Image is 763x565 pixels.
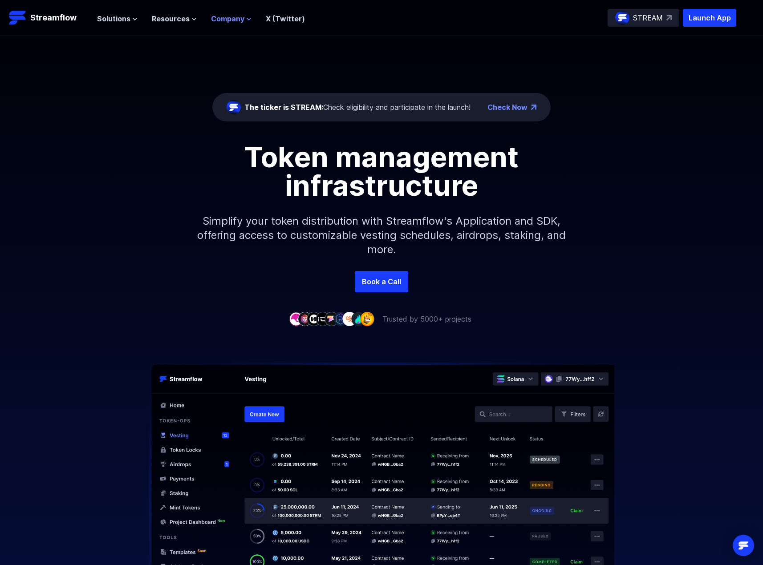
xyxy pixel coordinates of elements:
[666,15,672,20] img: top-right-arrow.svg
[531,105,536,110] img: top-right-arrow.png
[211,13,252,24] button: Company
[733,535,754,556] div: Open Intercom Messenger
[487,102,528,113] a: Check Now
[342,312,357,326] img: company-7
[211,13,244,24] span: Company
[615,11,629,25] img: streamflow-logo-circle.png
[9,9,88,27] a: Streamflow
[316,312,330,326] img: company-4
[683,9,736,27] button: Launch App
[608,9,679,27] a: STREAM
[244,102,471,113] div: Check eligibility and participate in the launch!
[244,103,323,112] span: The ticker is STREAM:
[360,312,374,326] img: company-9
[9,9,27,27] img: Streamflow Logo
[333,312,348,326] img: company-6
[30,12,77,24] p: Streamflow
[351,312,365,326] img: company-8
[152,13,197,24] button: Resources
[152,13,190,24] span: Resources
[355,271,408,292] a: Book a Call
[190,200,573,271] p: Simplify your token distribution with Streamflow's Application and SDK, offering access to custom...
[307,312,321,326] img: company-3
[382,314,471,324] p: Trusted by 5000+ projects
[633,12,663,23] p: STREAM
[289,312,303,326] img: company-1
[266,14,305,23] a: X (Twitter)
[325,312,339,326] img: company-5
[97,13,130,24] span: Solutions
[181,143,582,200] h1: Token management infrastructure
[227,100,241,114] img: streamflow-logo-circle.png
[97,13,138,24] button: Solutions
[298,312,312,326] img: company-2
